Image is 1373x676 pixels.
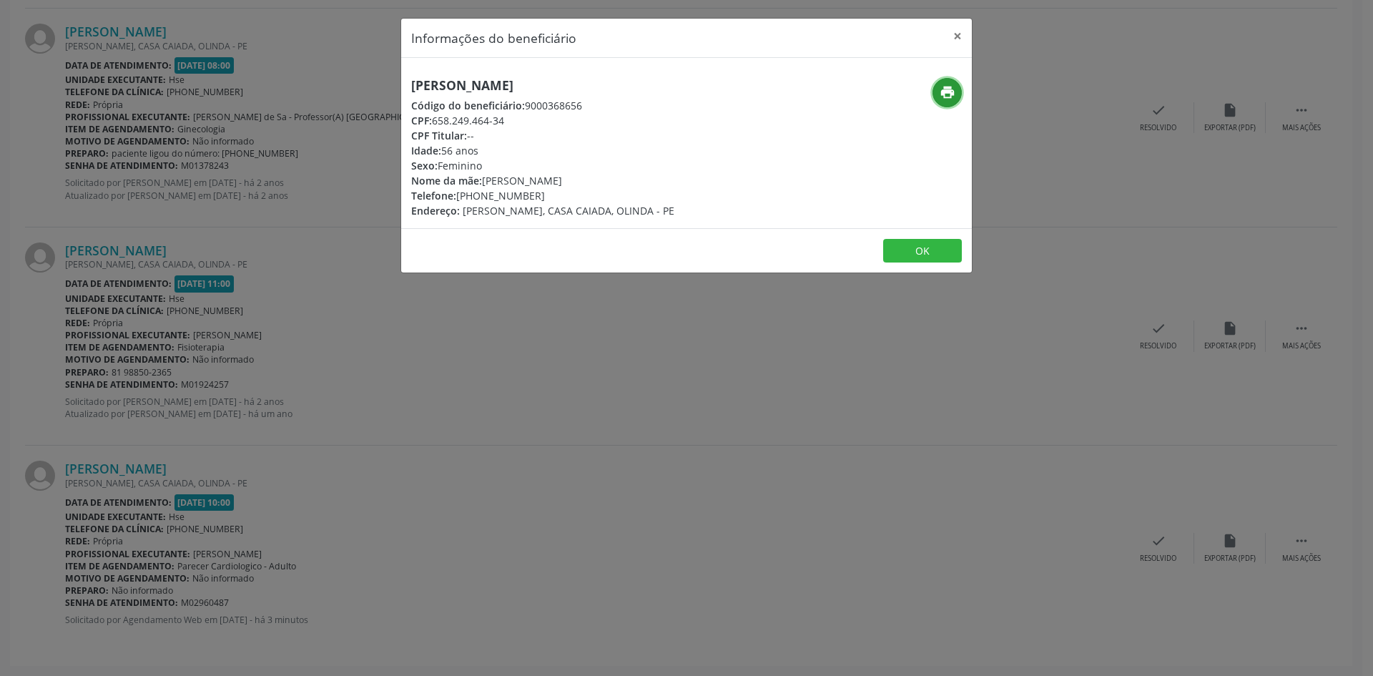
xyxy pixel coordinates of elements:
[411,204,460,217] span: Endereço:
[411,143,674,158] div: 56 anos
[943,19,972,54] button: Close
[411,128,674,143] div: --
[932,78,962,107] button: print
[883,239,962,263] button: OK
[411,114,432,127] span: CPF:
[411,99,525,112] span: Código do beneficiário:
[411,159,438,172] span: Sexo:
[411,78,674,93] h5: [PERSON_NAME]
[411,129,467,142] span: CPF Titular:
[411,174,482,187] span: Nome da mãe:
[411,113,674,128] div: 658.249.464-34
[940,84,955,100] i: print
[411,173,674,188] div: [PERSON_NAME]
[411,98,674,113] div: 9000368656
[411,144,441,157] span: Idade:
[411,158,674,173] div: Feminino
[463,204,674,217] span: [PERSON_NAME], CASA CAIADA, OLINDA - PE
[411,29,576,47] h5: Informações do beneficiário
[411,188,674,203] div: [PHONE_NUMBER]
[411,189,456,202] span: Telefone:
